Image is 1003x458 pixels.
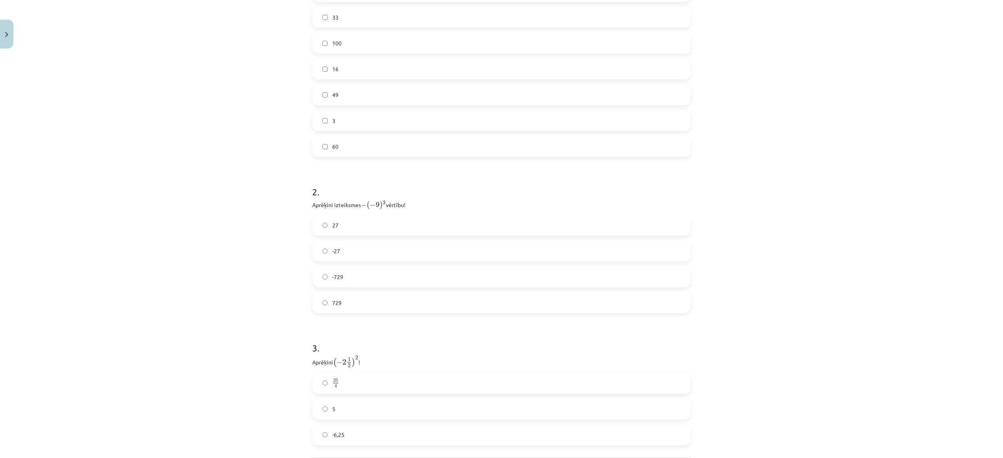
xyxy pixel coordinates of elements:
p: Aprēķini izteiksmes vērtību! [312,199,691,210]
input: 60 [322,144,328,149]
span: − [370,202,376,208]
span: -6,25 [332,431,344,439]
input: 729 [322,300,328,305]
h1: 2 . [312,173,691,197]
input: 3 [322,118,328,123]
input: 33 [322,15,328,20]
input: 27 [322,223,328,228]
input: 49 [322,92,328,97]
input: 100 [322,41,328,46]
span: 4 [335,384,337,388]
span: 100 [332,39,342,47]
span: 729 [332,299,342,307]
input: -6,25 [322,432,328,437]
span: ) [352,358,355,367]
span: ( [333,358,337,367]
span: 49 [332,91,339,99]
input: -729 [322,274,328,279]
span: ( [367,201,370,209]
span: 16 [332,65,339,73]
input: 16 [322,67,328,72]
span: 9 [376,202,380,207]
h1: 3 . [312,329,691,353]
input: 5 [322,406,328,411]
span: 60 [332,142,339,151]
span: 2 [348,364,351,368]
img: icon-close-lesson-0947bae3869378f0d4975bcd49f059093ad1ed9edebbc8119c70593378902aed.svg [5,32,8,37]
span: − [337,360,342,365]
span: -27 [332,247,340,255]
span: − [361,202,367,208]
span: 33 [332,13,339,22]
span: 3 [383,201,386,205]
span: 3 [332,117,335,125]
input: -27 [322,249,328,254]
span: ) [380,201,383,209]
p: Aprēķini ! [312,355,691,368]
span: -729 [332,273,343,281]
span: 2 [342,359,346,365]
span: 2 [355,356,358,360]
span: 27 [332,221,339,229]
span: 5 [332,405,335,413]
span: 25 [333,379,338,382]
span: 1 [348,357,351,361]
